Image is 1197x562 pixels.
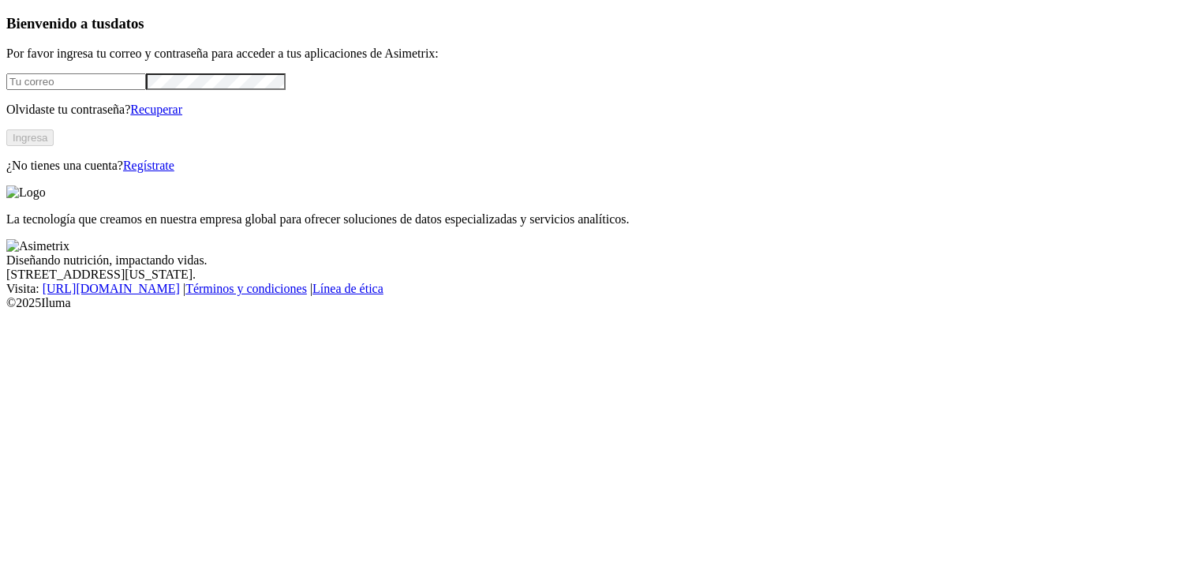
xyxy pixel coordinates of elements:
[43,282,180,295] a: [URL][DOMAIN_NAME]
[6,239,69,253] img: Asimetrix
[6,73,146,90] input: Tu correo
[312,282,383,295] a: Línea de ética
[6,268,1191,282] div: [STREET_ADDRESS][US_STATE].
[6,253,1191,268] div: Diseñando nutrición, impactando vidas.
[6,296,1191,310] div: © 2025 Iluma
[6,103,1191,117] p: Olvidaste tu contraseña?
[6,159,1191,173] p: ¿No tienes una cuenta?
[6,282,1191,296] div: Visita : | |
[6,47,1191,61] p: Por favor ingresa tu correo y contraseña para acceder a tus aplicaciones de Asimetrix:
[110,15,144,32] span: datos
[130,103,182,116] a: Recuperar
[123,159,174,172] a: Regístrate
[6,129,54,146] button: Ingresa
[6,185,46,200] img: Logo
[6,212,1191,227] p: La tecnología que creamos en nuestra empresa global para ofrecer soluciones de datos especializad...
[6,15,1191,32] h3: Bienvenido a tus
[185,282,307,295] a: Términos y condiciones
